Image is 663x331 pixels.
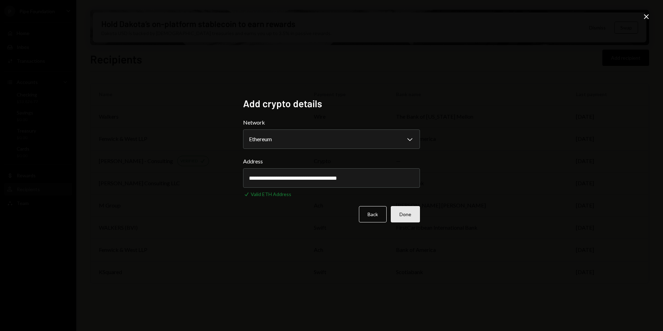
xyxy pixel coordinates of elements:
label: Address [243,157,420,165]
button: Done [391,206,420,222]
div: Valid ETH Address [251,190,291,198]
label: Network [243,118,420,127]
button: Network [243,129,420,149]
button: Back [359,206,387,222]
h2: Add crypto details [243,97,420,110]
